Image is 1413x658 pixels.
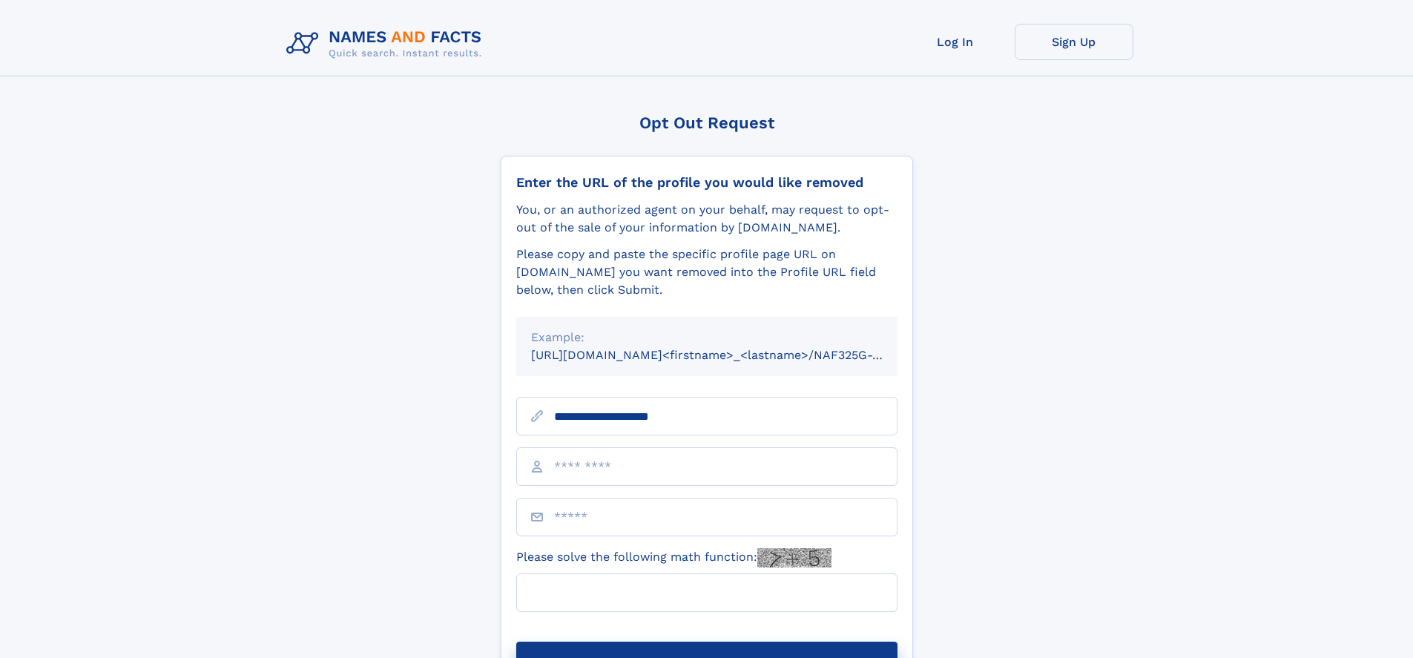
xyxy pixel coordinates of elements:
small: [URL][DOMAIN_NAME]<firstname>_<lastname>/NAF325G-xxxxxxxx [531,348,926,362]
div: Example: [531,329,883,346]
img: Logo Names and Facts [280,24,494,64]
a: Log In [896,24,1015,60]
label: Please solve the following math function: [516,548,831,567]
div: You, or an authorized agent on your behalf, may request to opt-out of the sale of your informatio... [516,201,897,237]
div: Enter the URL of the profile you would like removed [516,174,897,191]
a: Sign Up [1015,24,1133,60]
div: Please copy and paste the specific profile page URL on [DOMAIN_NAME] you want removed into the Pr... [516,246,897,299]
div: Opt Out Request [501,113,913,132]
